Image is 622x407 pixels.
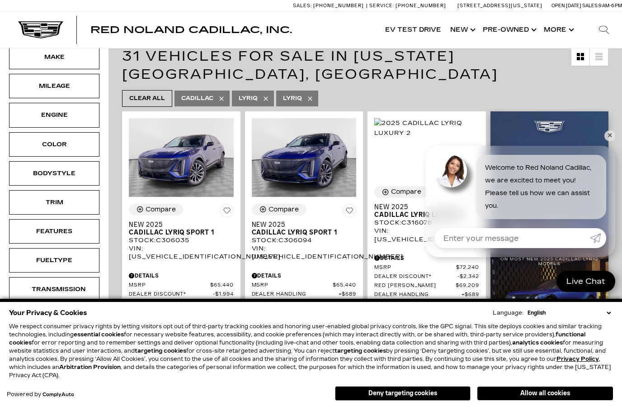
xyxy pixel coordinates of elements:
[374,219,479,227] div: Stock : C316078
[252,272,357,280] div: Pricing Details - New 2025 Cadillac LYRIQ Sport 1
[129,291,234,298] a: Dealer Discount* $1,994
[374,211,472,219] span: Cadillac LYRIQ Luxury 2
[252,291,339,298] span: Dealer Handling
[374,283,479,289] a: Red [PERSON_NAME] $69,209
[9,190,99,215] div: TrimTrim
[396,3,446,9] span: [PHONE_NUMBER]
[374,264,456,271] span: MSRP
[32,284,77,294] div: Transmission
[366,3,448,8] a: Service: [PHONE_NUMBER]
[374,227,479,243] div: VIN: [US_VEHICLE_IDENTIFICATION_NUMBER]
[18,21,63,38] img: Cadillac Dark Logo with Cadillac White Text
[210,282,234,289] span: $65,440
[74,331,124,338] strong: essential cookies
[135,348,186,354] strong: targeting cookies
[374,254,479,262] div: Pricing Details - New 2025 Cadillac LYRIQ Luxury 2
[220,204,234,221] button: Save Vehicle
[590,228,606,248] a: Submit
[512,340,563,346] strong: analytics cookies
[32,197,77,207] div: Trim
[252,282,333,289] span: MSRP
[551,3,581,9] span: Open [DATE]
[42,392,74,397] a: ComplyAuto
[129,93,165,104] span: Clear All
[90,24,292,35] span: Red Noland Cadillac, Inc.
[525,309,613,317] select: Language Select
[129,221,234,236] a: New 2025Cadillac LYRIQ Sport 1
[434,228,590,248] input: Enter your message
[313,3,364,9] span: [PHONE_NUMBER]
[339,291,356,298] span: $689
[335,348,386,354] strong: targeting cookies
[252,236,357,244] div: Stock : C306094
[9,45,99,69] div: MakeMake
[129,229,227,236] span: Cadillac LYRIQ Sport 1
[562,276,610,287] span: Live Chat
[9,322,613,379] p: We respect consumer privacy rights by letting visitors opt out of third-party tracking cookies an...
[374,273,457,280] span: Dealer Discount*
[9,219,99,244] div: FeaturesFeatures
[457,273,479,280] span: $2,342
[32,168,77,178] div: Bodystyle
[252,244,357,261] div: VIN: [US_VEHICLE_IDENTIFICATION_NUMBER]
[582,3,598,9] span: Sales:
[539,12,577,48] button: More
[374,264,479,271] a: MSRP $72,240
[129,204,183,215] button: Compare Vehicle
[129,282,234,289] a: MSRP $65,440
[374,186,429,198] button: Compare Vehicle
[90,25,292,34] a: Red Noland Cadillac, Inc.
[374,118,479,138] img: 2025 Cadillac LYRIQ Luxury 2
[32,52,77,62] div: Make
[9,74,99,98] div: MileageMileage
[252,221,350,229] span: New 2025
[333,282,356,289] span: $65,440
[252,282,357,289] a: MSRP $65,440
[381,12,446,48] a: EV Test Drive
[283,93,302,104] span: LYRIQ
[239,93,258,104] span: Lyriq
[335,386,471,401] button: Deny targeting cookies
[9,132,99,157] div: ColorColor
[181,93,213,104] span: Cadillac
[391,188,421,196] div: Compare
[129,236,234,244] div: Stock : C306035
[129,291,213,298] span: Dealer Discount*
[374,203,479,219] a: New 2025Cadillac LYRIQ Luxury 2
[462,292,479,298] span: $689
[269,206,299,214] div: Compare
[252,204,306,215] button: Compare Vehicle
[9,161,99,186] div: BodystyleBodystyle
[252,291,357,298] a: Dealer Handling $689
[252,118,357,197] img: 2025 Cadillac LYRIQ Sport 1
[586,12,622,48] div: Search
[374,292,479,298] a: Dealer Handling $689
[374,203,472,211] span: New 2025
[213,291,234,298] span: $1,994
[293,3,312,9] span: Sales:
[32,139,77,149] div: Color
[9,103,99,127] div: EngineEngine
[32,110,77,120] div: Engine
[59,364,121,370] strong: Arbitration Provision
[129,282,210,289] span: MSRP
[32,226,77,236] div: Features
[343,204,356,221] button: Save Vehicle
[7,392,74,397] div: Powered by
[446,12,478,48] a: New
[477,387,613,400] button: Allow all cookies
[456,283,479,289] span: $69,209
[434,155,467,187] img: Agent profile photo
[478,12,539,48] a: Pre-Owned
[369,3,394,9] span: Service:
[556,356,599,362] u: Privacy Policy
[9,277,99,302] div: TransmissionTransmission
[456,264,479,271] span: $72,240
[252,221,357,236] a: New 2025Cadillac LYRIQ Sport 1
[9,248,99,273] div: FueltypeFueltype
[457,3,542,9] a: [STREET_ADDRESS][US_STATE]
[374,292,462,298] span: Dealer Handling
[598,3,622,9] span: 9 AM-6 PM
[9,306,87,319] span: Your Privacy & Cookies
